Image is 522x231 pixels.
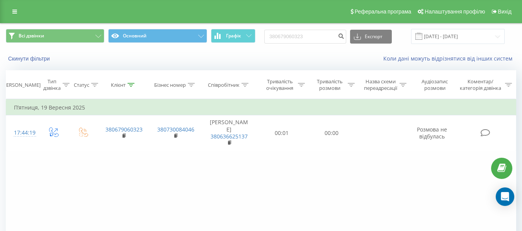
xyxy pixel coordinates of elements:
[154,82,186,88] div: Бізнес номер
[264,78,296,91] div: Тривалість очікування
[496,187,514,206] div: Open Intercom Messenger
[417,126,447,140] span: Розмова не відбулась
[19,33,44,39] span: Всі дзвінки
[2,82,41,88] div: [PERSON_NAME]
[226,33,241,39] span: Графік
[74,82,89,88] div: Статус
[364,78,398,91] div: Назва схеми переадресації
[6,55,54,62] button: Скинути фільтри
[157,126,194,133] a: 380730084046
[6,100,516,115] td: П’ятниця, 19 Вересня 2025
[257,115,307,151] td: 00:01
[415,78,454,91] div: Аудіозапис розмови
[498,8,512,15] span: Вихід
[264,30,346,44] input: Пошук за номером
[350,30,392,44] button: Експорт
[383,55,516,62] a: Коли дані можуть відрізнятися вiд інших систем
[201,115,257,151] td: [PERSON_NAME]
[355,8,411,15] span: Реферальна програма
[14,125,30,140] div: 17:44:19
[314,78,346,91] div: Тривалість розмови
[211,29,255,43] button: Графік
[208,82,240,88] div: Співробітник
[108,29,207,43] button: Основний
[43,78,61,91] div: Тип дзвінка
[6,29,104,43] button: Всі дзвінки
[111,82,126,88] div: Клієнт
[307,115,357,151] td: 00:00
[425,8,485,15] span: Налаштування профілю
[105,126,143,133] a: 380679060323
[458,78,503,91] div: Коментар/категорія дзвінка
[211,133,248,140] a: 380636625137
